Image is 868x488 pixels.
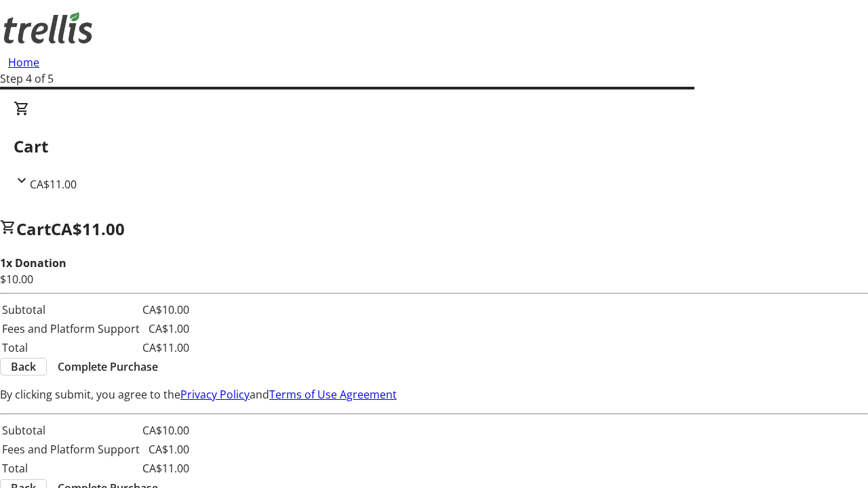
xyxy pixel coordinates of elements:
td: Total [1,339,140,357]
a: Privacy Policy [180,387,250,402]
button: Complete Purchase [47,359,169,375]
td: CA$1.00 [142,441,190,458]
h2: Cart [14,134,854,159]
td: CA$1.00 [142,320,190,338]
td: CA$10.00 [142,301,190,319]
a: Terms of Use Agreement [269,387,397,402]
span: CA$11.00 [30,177,77,192]
td: Subtotal [1,422,140,439]
td: CA$10.00 [142,422,190,439]
td: CA$11.00 [142,460,190,477]
td: Total [1,460,140,477]
td: Fees and Platform Support [1,441,140,458]
td: CA$11.00 [142,339,190,357]
span: Cart [16,218,51,240]
span: CA$11.00 [51,218,125,240]
span: Back [11,359,36,375]
div: CartCA$11.00 [14,100,854,192]
td: Fees and Platform Support [1,320,140,338]
span: Complete Purchase [58,359,158,375]
td: Subtotal [1,301,140,319]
